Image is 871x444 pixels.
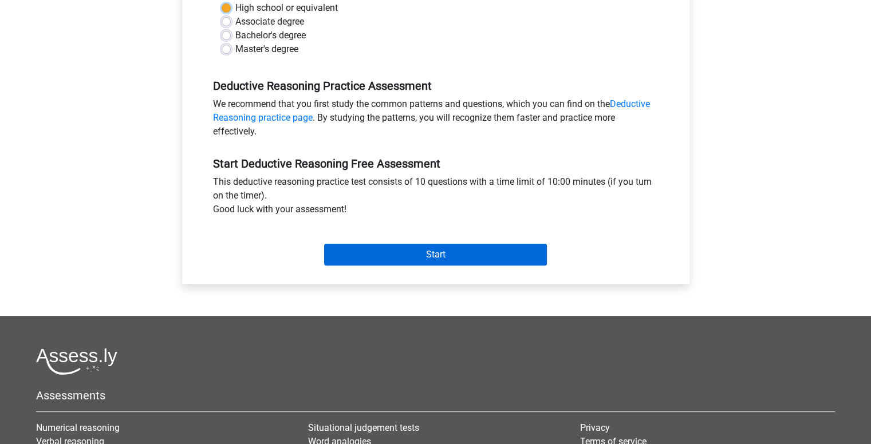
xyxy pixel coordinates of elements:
[235,29,306,42] label: Bachelor's degree
[308,422,419,433] a: Situational judgement tests
[324,244,547,265] input: Start
[36,422,120,433] a: Numerical reasoning
[36,388,835,402] h5: Assessments
[213,157,659,171] h5: Start Deductive Reasoning Free Assessment
[580,422,610,433] a: Privacy
[213,79,659,93] h5: Deductive Reasoning Practice Assessment
[204,97,667,143] div: We recommend that you first study the common patterns and questions, which you can find on the . ...
[204,175,667,221] div: This deductive reasoning practice test consists of 10 questions with a time limit of 10:00 minute...
[235,15,304,29] label: Associate degree
[235,42,298,56] label: Master's degree
[36,348,117,375] img: Assessly logo
[235,1,338,15] label: High school or equivalent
